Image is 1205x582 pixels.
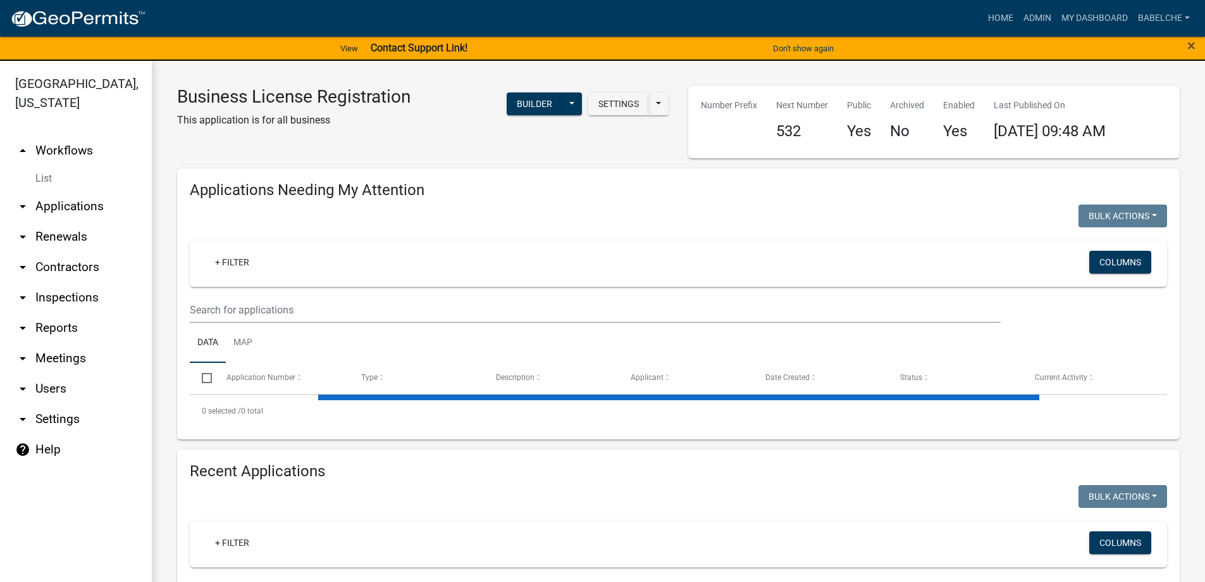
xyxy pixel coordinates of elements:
[202,407,241,415] span: 0 selected /
[994,122,1106,140] span: [DATE] 09:48 AM
[631,373,664,382] span: Applicant
[847,99,871,112] p: Public
[15,199,30,214] i: arrow_drop_down
[361,373,378,382] span: Type
[1133,6,1195,30] a: babelche
[1187,37,1196,54] span: ×
[1187,38,1196,53] button: Close
[15,381,30,396] i: arrow_drop_down
[15,229,30,244] i: arrow_drop_down
[205,251,259,274] a: + Filter
[994,99,1106,112] p: Last Published On
[349,363,483,393] datatable-header-cell: Type
[888,363,1023,393] datatable-header-cell: Status
[588,92,649,115] button: Settings
[190,297,1001,323] input: Search for applications
[900,373,922,382] span: Status
[765,373,810,382] span: Date Created
[507,92,562,115] button: Builder
[1035,373,1087,382] span: Current Activity
[177,86,411,108] h3: Business License Registration
[776,122,828,141] h4: 532
[890,99,924,112] p: Archived
[1023,363,1158,393] datatable-header-cell: Current Activity
[190,395,1167,427] div: 0 total
[753,363,888,393] datatable-header-cell: Date Created
[1018,6,1056,30] a: Admin
[190,462,1167,481] h4: Recent Applications
[335,38,363,59] a: View
[1089,251,1151,274] button: Columns
[1056,6,1133,30] a: My Dashboard
[226,373,295,382] span: Application Number
[847,122,871,141] h4: Yes
[214,363,349,393] datatable-header-cell: Application Number
[496,373,535,382] span: Description
[226,323,260,364] a: Map
[15,290,30,305] i: arrow_drop_down
[15,412,30,427] i: arrow_drop_down
[177,113,411,128] p: This application is for all business
[15,351,30,366] i: arrow_drop_down
[943,99,975,112] p: Enabled
[190,363,214,393] datatable-header-cell: Select
[768,38,839,59] button: Don't show again
[890,122,924,141] h4: No
[701,99,757,112] p: Number Prefix
[205,531,259,554] a: + Filter
[15,442,30,457] i: help
[619,363,753,393] datatable-header-cell: Applicant
[943,122,975,141] h4: Yes
[1078,205,1167,227] button: Bulk Actions
[1089,531,1151,554] button: Columns
[15,143,30,158] i: arrow_drop_up
[190,323,226,364] a: Data
[484,363,619,393] datatable-header-cell: Description
[983,6,1018,30] a: Home
[15,260,30,275] i: arrow_drop_down
[371,42,467,54] strong: Contact Support Link!
[190,181,1167,199] h4: Applications Needing My Attention
[15,320,30,336] i: arrow_drop_down
[776,99,828,112] p: Next Number
[1078,485,1167,508] button: Bulk Actions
